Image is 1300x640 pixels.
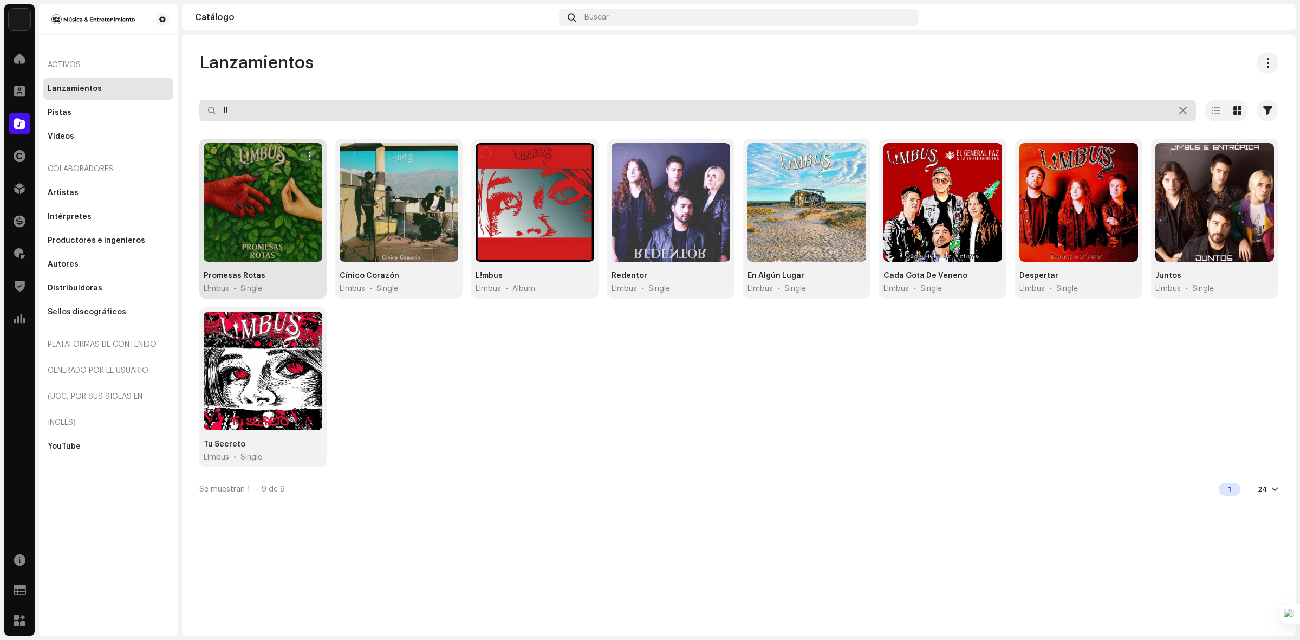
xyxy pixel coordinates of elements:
[199,486,285,493] span: Se muestran 1 — 9 de 9
[48,85,102,93] div: Lanzamientos
[1019,270,1058,281] div: Despertar
[43,78,173,100] re-m-nav-item: Lanzamientos
[199,52,314,74] span: Lanzamientos
[43,230,173,251] re-m-nav-item: Productores e ingenieros
[1192,283,1214,294] div: Single
[48,284,102,293] div: Distribuidoras
[648,283,670,294] div: Single
[43,126,173,147] re-m-nav-item: Videos
[233,452,236,463] span: •
[48,260,79,269] div: Autores
[1056,283,1078,294] div: Single
[48,189,79,197] div: Artistas
[641,283,644,294] span: •
[920,283,942,294] div: Single
[913,283,916,294] span: •
[476,270,503,281] div: L!mbus
[883,283,909,294] span: L!mbus
[340,283,365,294] span: L!mbus
[204,270,265,281] div: Promesas Rotas
[747,283,773,294] span: L!mbus
[369,283,372,294] span: •
[584,13,609,22] span: Buscar
[199,100,1196,121] input: Buscar
[48,212,92,221] div: Intérpretes
[777,283,780,294] span: •
[612,283,637,294] span: L!mbus
[1155,270,1181,281] div: Juntos
[48,236,145,245] div: Productores e ingenieros
[48,308,126,316] div: Sellos discográficos
[9,9,30,30] img: 78f3867b-a9d0-4b96-9959-d5e4a689f6cf
[1185,283,1188,294] span: •
[505,283,508,294] span: •
[43,332,173,436] re-a-nav-header: Plataformas de contenido generado por el usuario (UGC, por sus siglas en inglés)
[376,283,398,294] div: Single
[1019,283,1045,294] span: L!mbus
[1258,485,1267,494] div: 24
[43,277,173,299] re-m-nav-item: Distribuidoras
[43,102,173,124] re-m-nav-item: Pistas
[48,13,139,26] img: 3717b2bf-458a-4f77-811b-8c65a38911d6
[476,283,501,294] span: L!mbus
[43,301,173,323] re-m-nav-item: Sellos discográficos
[1219,483,1240,496] div: 1
[48,442,81,451] div: YouTube
[1155,283,1181,294] span: L!mbus
[240,283,262,294] div: Single
[195,13,555,22] div: Catálogo
[1049,283,1052,294] span: •
[43,254,173,275] re-m-nav-item: Autores
[43,206,173,228] re-m-nav-item: Intérpretes
[43,156,173,182] re-a-nav-header: Colaboradores
[233,283,236,294] span: •
[612,270,647,281] div: Redentor
[204,283,229,294] span: L!mbus
[48,108,71,117] div: Pistas
[340,270,399,281] div: Cínico Corazón
[784,283,806,294] div: Single
[48,132,74,141] div: Videos
[1265,9,1283,26] img: c904f273-36fb-4b92-97b0-1c77b616e906
[747,270,804,281] div: En Algún Lugar
[204,439,245,450] div: Tu Secreto
[43,182,173,204] re-m-nav-item: Artistas
[43,52,173,78] re-a-nav-header: Activos
[883,270,967,281] div: Cada Gota De Veneno
[512,283,535,294] div: Album
[43,436,173,457] re-m-nav-item: YouTube
[240,452,262,463] div: Single
[204,452,229,463] span: L!mbus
